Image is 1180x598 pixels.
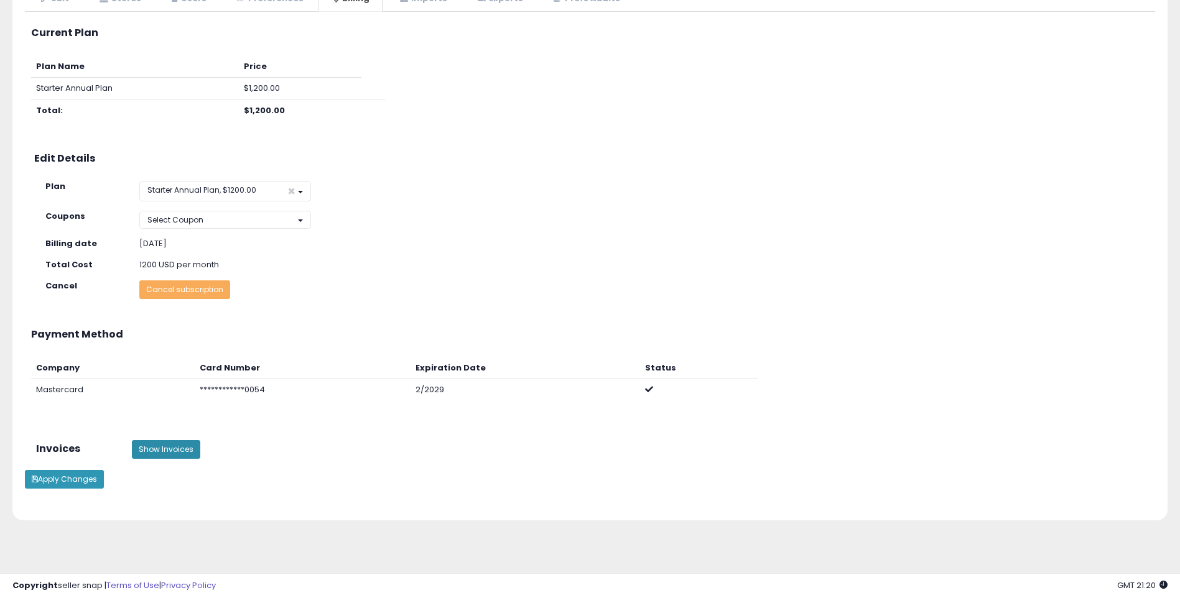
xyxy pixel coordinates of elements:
[25,470,104,489] button: Apply Changes
[239,78,361,100] td: $1,200.00
[45,280,77,292] strong: Cancel
[139,238,402,250] div: [DATE]
[45,259,93,270] strong: Total Cost
[244,104,285,116] b: $1,200.00
[34,153,1146,164] h3: Edit Details
[31,56,239,78] th: Plan Name
[31,27,1149,39] h3: Current Plan
[106,579,159,591] a: Terms of Use
[31,379,195,401] td: Mastercard
[147,185,256,195] span: Starter Annual Plan, $1200.00
[139,181,310,201] button: Starter Annual Plan, $1200.00 ×
[139,280,230,299] button: Cancel subscription
[130,259,412,271] div: 1200 USD per month
[45,180,65,192] strong: Plan
[12,579,58,591] strong: Copyright
[411,357,640,379] th: Expiration Date
[1117,579,1168,591] span: 2025-10-9 21:20 GMT
[36,104,63,116] b: Total:
[147,214,203,225] span: Select Coupon
[132,440,200,459] button: Show Invoices
[12,580,216,592] div: seller snap | |
[139,211,310,229] button: Select Coupon
[287,185,295,198] span: ×
[31,78,239,100] td: Starter Annual Plan
[36,443,113,454] h3: Invoices
[195,357,410,379] th: Card Number
[640,357,758,379] th: Status
[161,579,216,591] a: Privacy Policy
[31,329,1149,340] h3: Payment Method
[45,237,97,249] strong: Billing date
[31,357,195,379] th: Company
[239,56,361,78] th: Price
[411,379,640,401] td: 2/2029
[45,210,85,222] strong: Coupons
